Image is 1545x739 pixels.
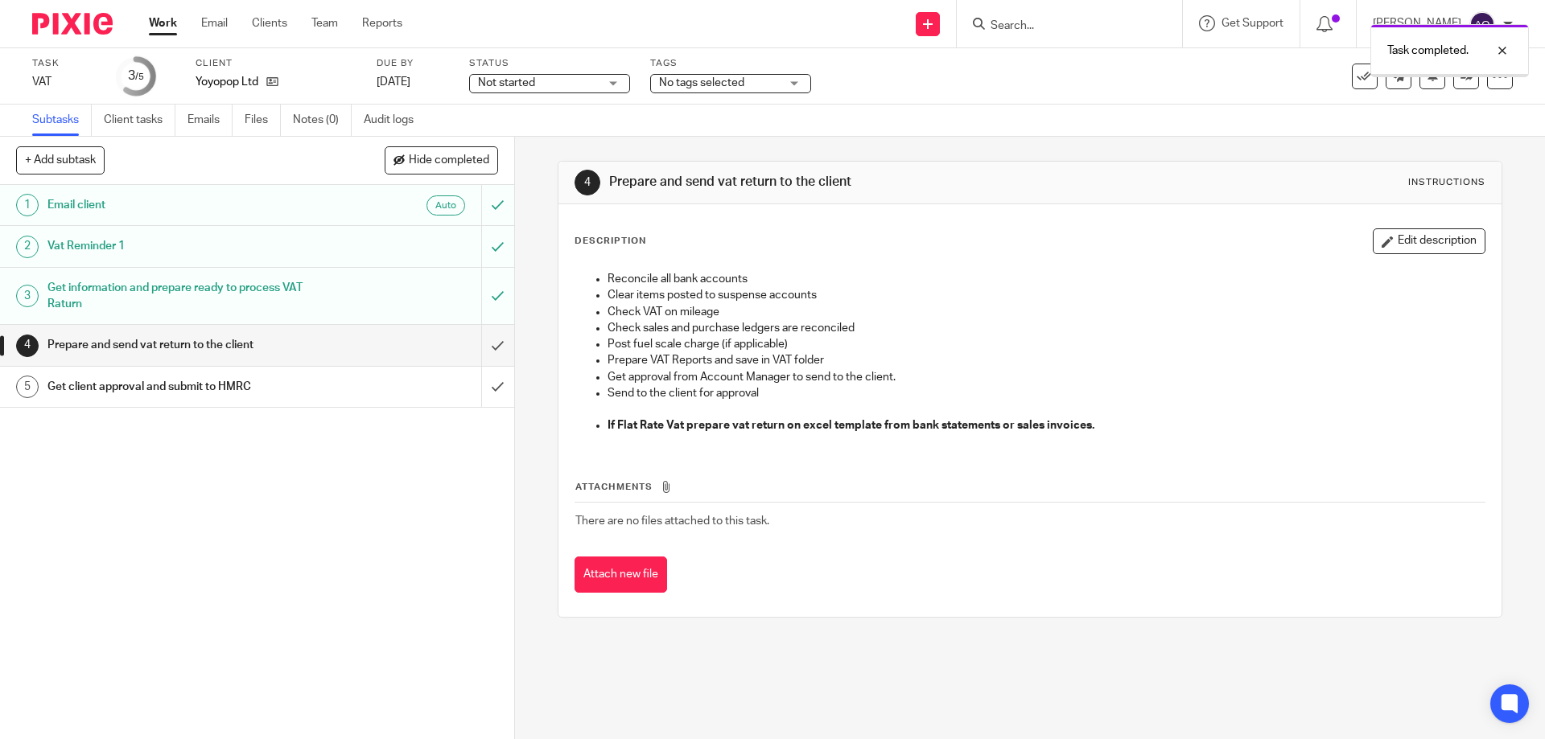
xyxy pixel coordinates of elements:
[149,15,177,31] a: Work
[608,369,1484,385] p: Get approval from Account Manager to send to the client.
[385,146,498,174] button: Hide completed
[608,336,1484,352] p: Post fuel scale charge (if applicable)
[16,146,105,174] button: + Add subtask
[608,320,1484,336] p: Check sales and purchase ledgers are reconciled
[47,333,326,357] h1: Prepare and send vat return to the client
[196,74,258,90] p: Yoyopop Ltd
[32,13,113,35] img: Pixie
[1408,176,1485,189] div: Instructions
[608,271,1484,287] p: Reconcile all bank accounts
[311,15,338,31] a: Team
[47,375,326,399] h1: Get client approval and submit to HMRC
[575,482,653,491] span: Attachments
[1373,228,1485,254] button: Edit description
[650,57,811,70] label: Tags
[609,174,1065,191] h1: Prepare and send vat return to the client
[47,276,326,317] h1: Get information and prepare ready to process VAT Raturn
[575,235,646,248] p: Description
[135,72,144,81] small: /5
[32,57,97,70] label: Task
[16,194,39,216] div: 1
[128,67,144,85] div: 3
[104,105,175,136] a: Client tasks
[575,556,667,593] button: Attach new file
[364,105,426,136] a: Audit logs
[608,287,1484,303] p: Clear items posted to suspense accounts
[478,77,535,88] span: Not started
[659,77,744,88] span: No tags selected
[32,105,92,136] a: Subtasks
[293,105,352,136] a: Notes (0)
[32,74,97,90] div: VAT
[1387,43,1469,59] p: Task completed.
[16,285,39,307] div: 3
[575,515,769,527] span: There are no files attached to this task.
[608,352,1484,368] p: Prepare VAT Reports and save in VAT folder
[16,376,39,398] div: 5
[187,105,233,136] a: Emails
[16,236,39,258] div: 2
[1469,11,1495,37] img: svg%3E
[47,193,326,217] h1: Email client
[201,15,228,31] a: Email
[362,15,402,31] a: Reports
[377,76,410,88] span: [DATE]
[245,105,281,136] a: Files
[608,385,1484,401] p: Send to the client for approval
[196,57,356,70] label: Client
[469,57,630,70] label: Status
[426,195,465,216] div: Auto
[252,15,287,31] a: Clients
[608,304,1484,320] p: Check VAT on mileage
[47,234,326,258] h1: Vat Reminder 1
[575,170,600,195] div: 4
[377,57,449,70] label: Due by
[409,154,489,167] span: Hide completed
[16,335,39,357] div: 4
[608,420,1094,431] strong: If Flat Rate Vat prepare vat return on excel template from bank statements or sales invoices.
